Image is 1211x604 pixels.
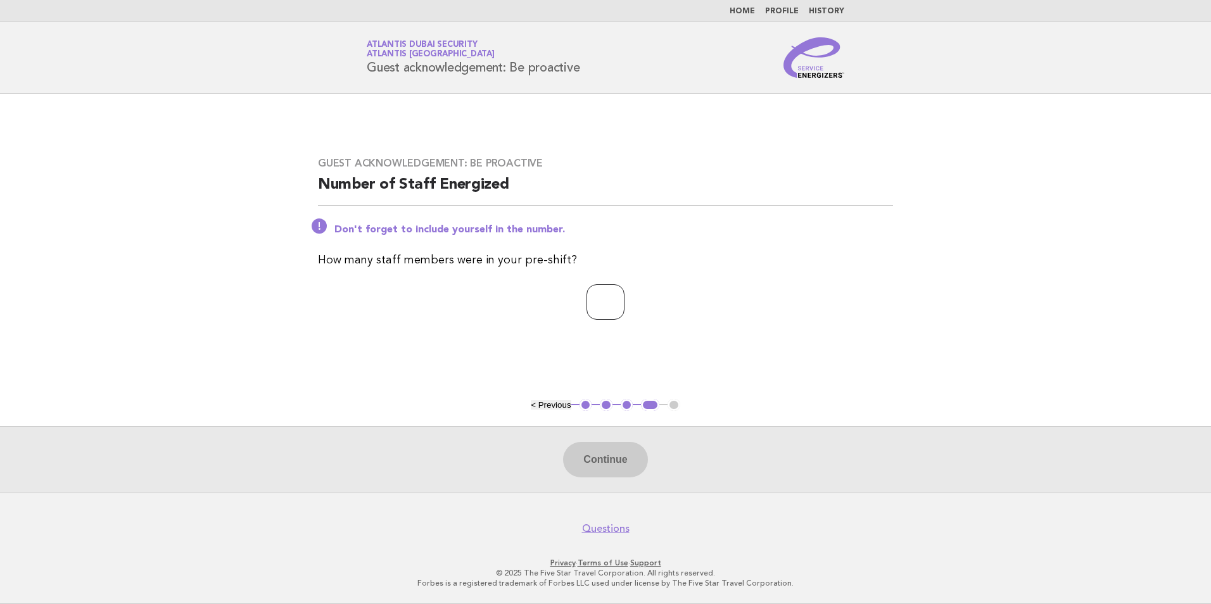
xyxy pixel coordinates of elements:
[600,399,612,412] button: 2
[318,157,893,170] h3: Guest acknowledgement: Be proactive
[334,223,893,236] p: Don't forget to include yourself in the number.
[580,399,592,412] button: 1
[765,8,799,15] a: Profile
[621,399,633,412] button: 3
[218,558,993,568] p: · ·
[550,558,576,567] a: Privacy
[641,399,659,412] button: 4
[783,37,844,78] img: Service Energizers
[318,175,893,206] h2: Number of Staff Energized
[582,522,630,535] a: Questions
[531,400,571,410] button: < Previous
[218,568,993,578] p: © 2025 The Five Star Travel Corporation. All rights reserved.
[630,558,661,567] a: Support
[730,8,755,15] a: Home
[367,41,580,74] h1: Guest acknowledgement: Be proactive
[318,251,893,269] p: How many staff members were in your pre-shift?
[578,558,628,567] a: Terms of Use
[809,8,844,15] a: History
[367,41,495,58] a: Atlantis Dubai SecurityAtlantis [GEOGRAPHIC_DATA]
[218,578,993,588] p: Forbes is a registered trademark of Forbes LLC used under license by The Five Star Travel Corpora...
[367,51,495,59] span: Atlantis [GEOGRAPHIC_DATA]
